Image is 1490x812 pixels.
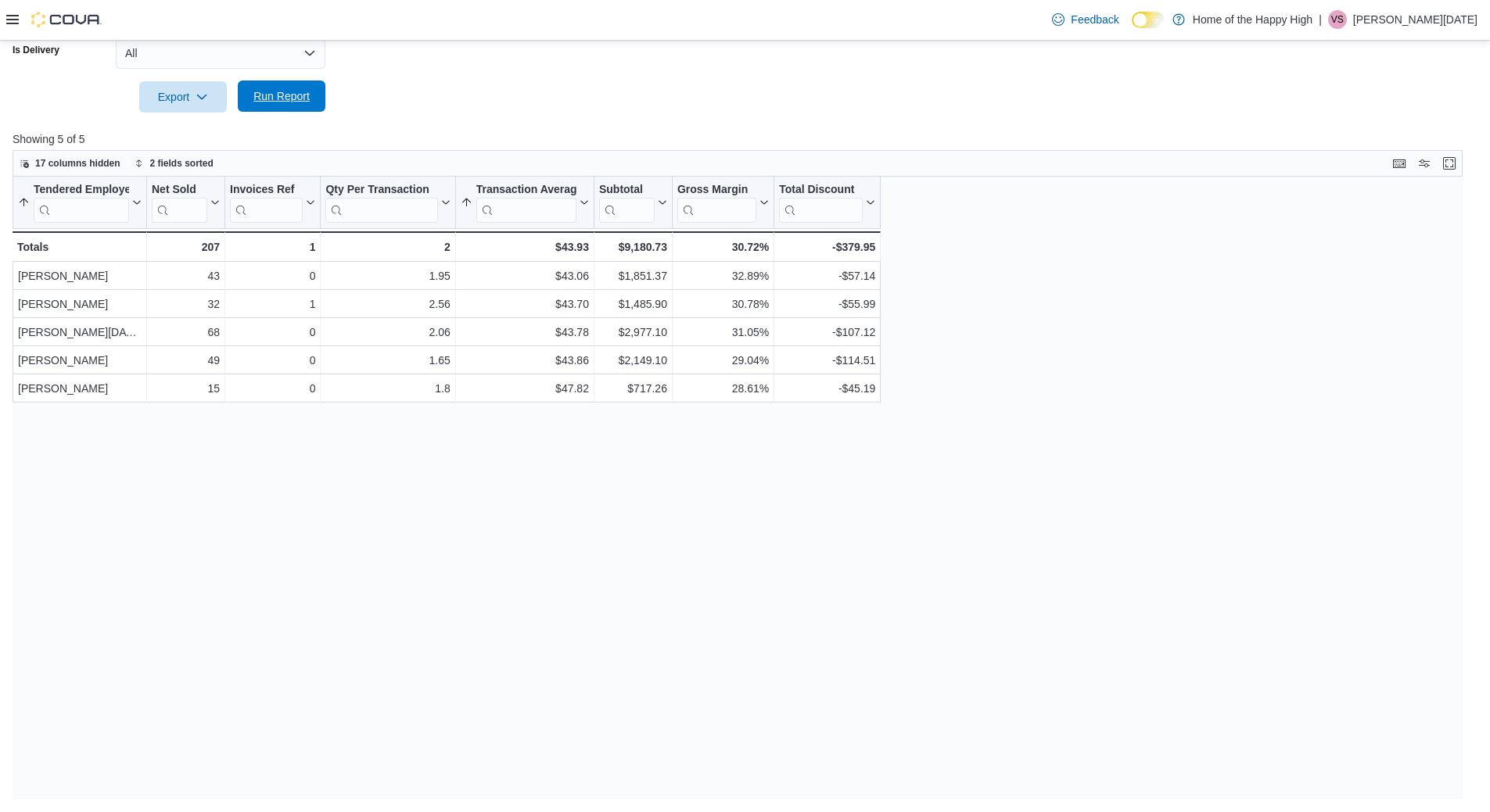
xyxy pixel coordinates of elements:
[599,183,655,223] div: Subtotal
[325,183,437,223] div: Qty Per Transaction
[152,295,220,313] div: 32
[17,238,142,256] div: Totals
[599,183,655,198] div: Subtotal
[599,238,667,256] div: $9,180.73
[779,379,875,398] div: -$45.19
[677,183,756,223] div: Gross Margin
[152,183,220,223] button: Net Sold
[325,266,450,285] div: 1.95
[599,351,667,370] div: $2,149.10
[599,323,667,342] div: $2,977.10
[1071,12,1118,27] span: Feedback
[230,238,315,256] div: 1
[325,351,450,370] div: 1.65
[599,295,667,313] div: $1,485.90
[18,183,142,223] button: Tendered Employee
[779,238,875,256] div: -$379.95
[230,295,315,313] div: 1
[13,154,127,173] button: 17 columns hidden
[18,379,142,398] div: [PERSON_NAME]
[677,266,769,285] div: 32.89%
[779,183,863,223] div: Total Discount
[599,183,667,223] button: Subtotal
[152,266,220,285] div: 43
[13,44,59,56] label: Is Delivery
[1046,4,1125,35] a: Feedback
[677,323,769,342] div: 31.05%
[325,238,450,256] div: 2
[1353,10,1477,29] p: [PERSON_NAME][DATE]
[230,183,303,198] div: Invoices Ref
[677,238,769,256] div: 30.72%
[599,379,667,398] div: $717.26
[34,183,129,198] div: Tendered Employee
[461,266,589,285] div: $43.06
[1390,154,1409,173] button: Keyboard shortcuts
[779,183,875,223] button: Total Discount
[31,12,102,27] img: Cova
[230,183,315,223] button: Invoices Ref
[18,323,142,342] div: [PERSON_NAME][DATE]
[18,351,142,370] div: [PERSON_NAME]
[599,266,667,285] div: $1,851.37
[779,295,875,313] div: -$55.99
[149,81,217,113] span: Export
[18,266,142,285] div: [PERSON_NAME]
[152,351,220,370] div: 49
[461,323,589,342] div: $43.78
[152,323,220,342] div: 68
[779,351,875,370] div: -$114.51
[1331,10,1344,29] span: VS
[13,131,1477,147] p: Showing 5 of 5
[325,295,450,313] div: 2.56
[461,295,589,313] div: $43.70
[152,183,207,223] div: Net Sold
[677,295,769,313] div: 30.78%
[152,183,207,198] div: Net Sold
[325,323,450,342] div: 2.06
[1132,12,1165,28] input: Dark Mode
[230,323,315,342] div: 0
[150,157,214,170] span: 2 fields sorted
[34,183,129,223] div: Tendered Employee
[35,157,120,170] span: 17 columns hidden
[230,351,315,370] div: 0
[1319,10,1322,29] p: |
[461,238,589,256] div: $43.93
[779,266,875,285] div: -$57.14
[238,80,325,112] button: Run Report
[152,238,220,256] div: 207
[325,183,437,198] div: Qty Per Transaction
[476,183,576,223] div: Transaction Average
[476,183,576,198] div: Transaction Average
[1415,154,1434,173] button: Display options
[116,38,325,69] button: All
[677,183,769,223] button: Gross Margin
[1193,10,1312,29] p: Home of the Happy High
[152,379,220,398] div: 15
[128,154,220,173] button: 2 fields sorted
[677,351,769,370] div: 29.04%
[677,183,756,198] div: Gross Margin
[230,266,315,285] div: 0
[325,379,450,398] div: 1.8
[1440,154,1459,173] button: Enter fullscreen
[325,183,450,223] button: Qty Per Transaction
[461,379,589,398] div: $47.82
[461,183,589,223] button: Transaction Average
[230,183,303,223] div: Invoices Ref
[779,183,863,198] div: Total Discount
[461,351,589,370] div: $43.86
[230,379,315,398] div: 0
[139,81,227,113] button: Export
[1132,28,1133,29] span: Dark Mode
[1328,10,1347,29] div: Vincent Sunday
[779,323,875,342] div: -$107.12
[18,295,142,313] div: [PERSON_NAME]
[677,379,769,398] div: 28.61%
[253,88,310,104] span: Run Report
